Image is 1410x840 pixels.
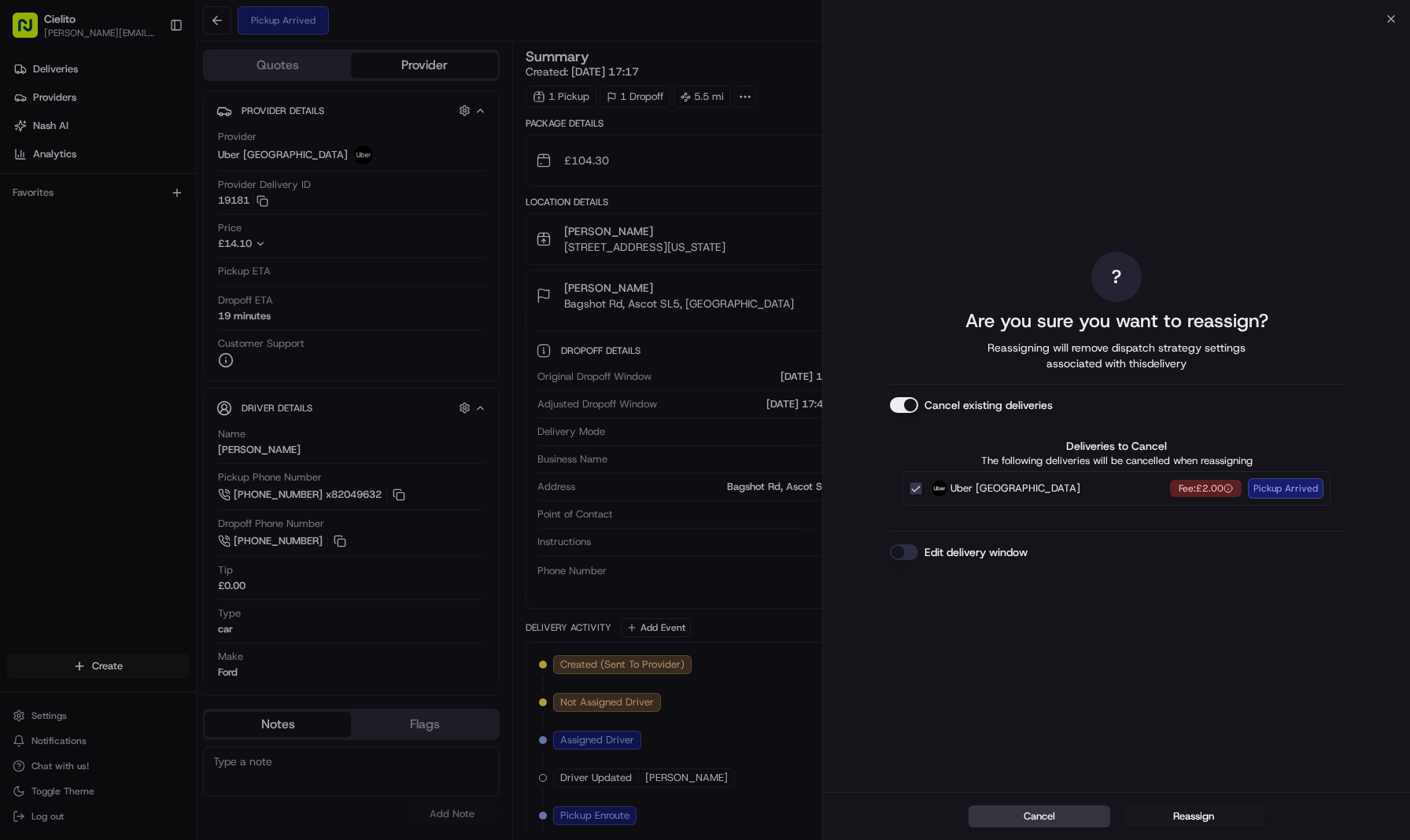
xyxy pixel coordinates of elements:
label: Edit delivery window [925,544,1028,560]
span: Knowledge Base [31,228,120,244]
span: Uber [GEOGRAPHIC_DATA] [950,481,1080,496]
input: Clear [41,101,260,118]
div: We're available if you need us! [54,166,199,179]
p: Welcome 👋 [16,63,286,88]
div: Fee: £2.00 [1170,480,1242,497]
label: Deliveries to Cancel [902,438,1331,454]
button: Start new chat [268,155,286,174]
label: Cancel existing deliveries [925,397,1053,413]
p: The following deliveries will be cancelled when reassigning [902,454,1331,468]
a: 💻API Documentation [127,222,259,250]
a: Powered byPylon [111,266,190,278]
span: Reassigning will remove dispatch strategy settings associated with this delivery [965,340,1268,371]
div: Start new chat [54,150,258,166]
button: Uber UKUber [GEOGRAPHIC_DATA]Pickup Arrived [1170,480,1242,497]
div: 📗 [16,230,28,242]
button: Reassign [1123,805,1264,827]
span: API Documentation [149,228,253,244]
h2: Are you sure you want to reassign? [965,308,1268,333]
img: Uber UK [932,481,947,496]
span: Pylon [157,267,190,278]
img: Nash [16,16,47,47]
div: ? [1091,252,1142,302]
div: 💻 [133,230,146,242]
img: 1736555255976-a54dd68f-1ca7-489b-9aae-adbdc363a1c4 [16,150,44,179]
a: 📗Knowledge Base [9,222,127,250]
button: Cancel [969,805,1110,827]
